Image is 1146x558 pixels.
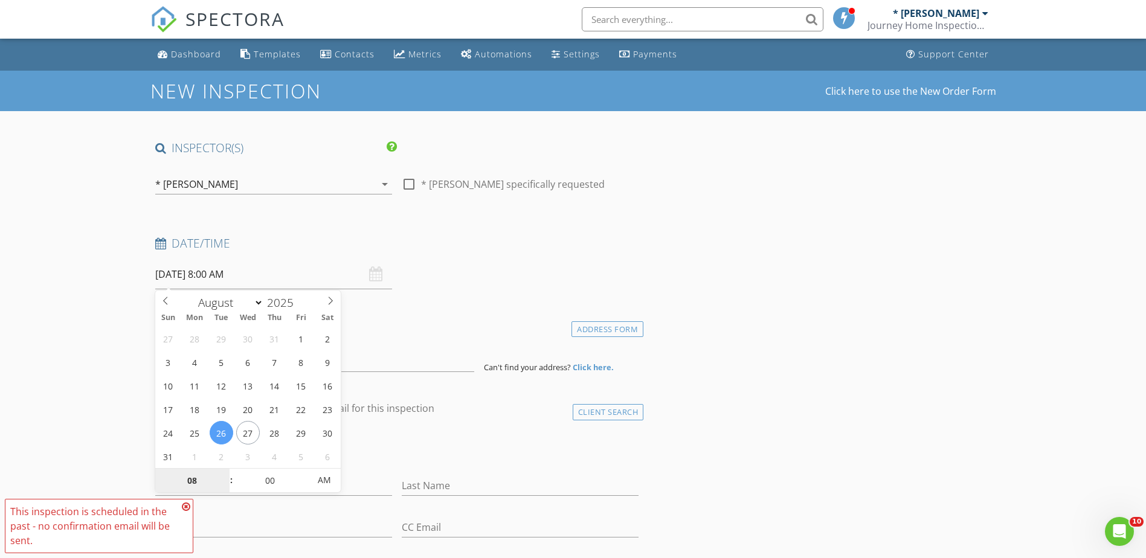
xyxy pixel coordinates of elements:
span: August 7, 2025 [263,350,286,374]
span: August 11, 2025 [183,374,207,397]
span: August 24, 2025 [156,421,180,444]
span: August 4, 2025 [183,350,207,374]
span: September 5, 2025 [289,444,313,468]
span: September 2, 2025 [210,444,233,468]
span: July 27, 2025 [156,327,180,350]
label: Enable Client CC email for this inspection [248,402,434,414]
span: August 13, 2025 [236,374,260,397]
span: Sun [155,314,182,322]
input: Select date [155,260,392,289]
img: The Best Home Inspection Software - Spectora [150,6,177,33]
span: August 30, 2025 [316,421,340,444]
span: : [230,468,233,492]
span: August 22, 2025 [289,397,313,421]
i: arrow_drop_down [378,177,392,191]
h1: New Inspection [150,80,418,101]
span: August 15, 2025 [289,374,313,397]
span: August 1, 2025 [289,327,313,350]
div: This inspection is scheduled in the past - no confirmation email will be sent. [10,504,178,548]
span: August 21, 2025 [263,397,286,421]
div: Templates [254,48,301,60]
span: Mon [181,314,208,322]
a: Click here to use the New Order Form [825,86,996,96]
span: August 31, 2025 [156,444,180,468]
span: SPECTORA [185,6,285,31]
div: Support Center [918,48,989,60]
span: Fri [288,314,314,322]
span: August 3, 2025 [156,350,180,374]
h4: Location [155,318,639,334]
a: Automations (Basic) [456,43,537,66]
a: Support Center [901,43,994,66]
span: August 8, 2025 [289,350,313,374]
strong: Click here. [573,362,614,373]
span: Sat [314,314,341,322]
span: August 16, 2025 [316,374,340,397]
span: July 31, 2025 [263,327,286,350]
div: * [PERSON_NAME] [155,179,238,190]
div: Address Form [571,321,643,338]
iframe: Intercom live chat [1105,517,1134,546]
input: Year [263,295,303,310]
span: July 28, 2025 [183,327,207,350]
span: August 17, 2025 [156,397,180,421]
span: August 18, 2025 [183,397,207,421]
span: August 29, 2025 [289,421,313,444]
span: Tue [208,314,234,322]
span: 10 [1130,517,1144,527]
span: August 6, 2025 [236,350,260,374]
span: August 26, 2025 [210,421,233,444]
span: July 30, 2025 [236,327,260,350]
a: SPECTORA [150,16,285,42]
a: Templates [236,43,306,66]
span: August 2, 2025 [316,327,340,350]
a: Dashboard [153,43,226,66]
span: August 19, 2025 [210,397,233,421]
div: Contacts [335,48,375,60]
div: Journey Home Inspections LLC [868,19,988,31]
span: Can't find your address? [484,362,571,373]
a: Settings [547,43,605,66]
input: Search everything... [582,7,823,31]
span: August 12, 2025 [210,374,233,397]
h4: INSPECTOR(S) [155,140,397,156]
span: July 29, 2025 [210,327,233,350]
span: September 1, 2025 [183,444,207,468]
span: Wed [234,314,261,322]
span: September 6, 2025 [316,444,340,468]
span: August 23, 2025 [316,397,340,421]
span: Click to toggle [307,468,341,492]
label: * [PERSON_NAME] specifically requested [421,178,605,190]
div: Automations [475,48,532,60]
div: Dashboard [171,48,221,60]
div: * [PERSON_NAME] [893,7,979,19]
span: August 5, 2025 [210,350,233,374]
div: Metrics [408,48,442,60]
span: September 4, 2025 [263,444,286,468]
span: August 14, 2025 [263,374,286,397]
h4: Date/Time [155,236,639,251]
span: August 28, 2025 [263,421,286,444]
div: Settings [564,48,600,60]
span: August 20, 2025 [236,397,260,421]
span: August 27, 2025 [236,421,260,444]
span: August 10, 2025 [156,374,180,397]
div: Client Search [573,404,644,420]
span: August 25, 2025 [183,421,207,444]
span: September 3, 2025 [236,444,260,468]
span: August 9, 2025 [316,350,340,374]
a: Metrics [389,43,446,66]
div: Payments [633,48,677,60]
a: Payments [614,43,682,66]
a: Contacts [315,43,379,66]
span: Thu [261,314,288,322]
